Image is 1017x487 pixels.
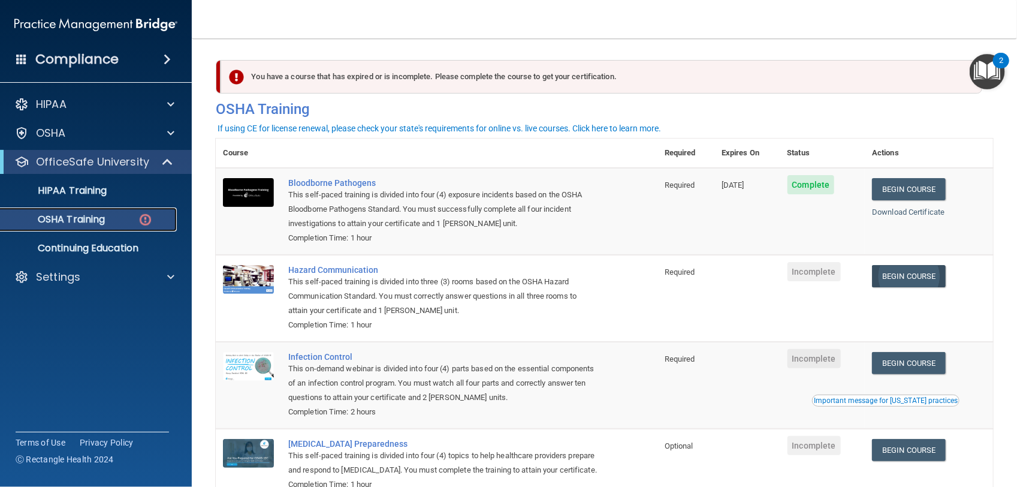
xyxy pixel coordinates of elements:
[8,214,105,226] p: OSHA Training
[872,265,945,287] a: Begin Course
[8,185,107,197] p: HIPAA Training
[216,101,993,118] h4: OSHA Training
[665,441,693,450] span: Optional
[36,97,67,112] p: HIPAA
[657,139,714,168] th: Required
[14,155,174,169] a: OfficeSafe University
[14,270,174,284] a: Settings
[221,60,982,94] div: You have a course that has expired or is incomplete. Please complete the course to get your certi...
[665,267,695,276] span: Required
[780,139,865,168] th: Status
[8,242,171,254] p: Continuing Education
[787,262,841,281] span: Incomplete
[16,437,65,449] a: Terms of Use
[36,155,149,169] p: OfficeSafe University
[714,139,780,168] th: Expires On
[787,349,841,368] span: Incomplete
[999,61,1003,76] div: 2
[865,139,993,168] th: Actions
[665,354,695,363] span: Required
[80,437,134,449] a: Privacy Policy
[288,188,597,231] div: This self-paced training is divided into four (4) exposure incidents based on the OSHA Bloodborne...
[288,265,597,275] a: Hazard Communication
[218,124,661,133] div: If using CE for license renewal, please check your state's requirements for online vs. live cours...
[35,51,119,68] h4: Compliance
[872,439,945,461] a: Begin Course
[288,405,597,419] div: Completion Time: 2 hours
[970,54,1005,89] button: Open Resource Center, 2 new notifications
[814,397,958,404] div: Important message for [US_STATE] practices
[288,362,597,405] div: This on-demand webinar is divided into four (4) parts based on the essential components of an inf...
[288,449,597,477] div: This self-paced training is divided into four (4) topics to help healthcare providers prepare and...
[14,13,177,37] img: PMB logo
[872,208,944,217] a: Download Certificate
[288,275,597,318] div: This self-paced training is divided into three (3) rooms based on the OSHA Hazard Communication S...
[216,122,663,134] button: If using CE for license renewal, please check your state's requirements for online vs. live cours...
[138,212,153,227] img: danger-circle.6113f641.png
[14,97,174,112] a: HIPAA
[787,175,835,194] span: Complete
[288,231,597,245] div: Completion Time: 1 hour
[229,70,244,85] img: exclamation-circle-solid-danger.72ef9ffc.png
[872,178,945,200] a: Begin Course
[14,126,174,140] a: OSHA
[216,139,281,168] th: Course
[16,453,114,465] span: Ⓒ Rectangle Health 2024
[288,439,597,449] a: [MEDICAL_DATA] Preparedness
[288,318,597,332] div: Completion Time: 1 hour
[787,436,841,455] span: Incomplete
[665,181,695,190] span: Required
[722,181,744,190] span: [DATE]
[288,352,597,362] a: Infection Control
[36,270,80,284] p: Settings
[36,126,66,140] p: OSHA
[872,352,945,374] a: Begin Course
[812,395,959,407] button: Read this if you are a dental practitioner in the state of CA
[288,178,597,188] a: Bloodborne Pathogens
